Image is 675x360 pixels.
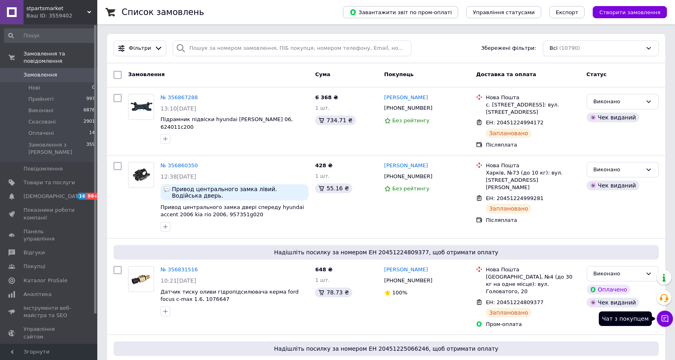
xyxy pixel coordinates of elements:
[599,311,652,326] div: Чат з покупцем
[315,173,330,179] span: 1 шт.
[486,204,531,213] div: Заплановано
[384,71,414,77] span: Покупець
[24,326,75,340] span: Управління сайтом
[122,7,204,17] h1: Список замовлень
[486,119,543,126] span: ЕН: 20451224994172
[28,130,54,137] span: Оплачені
[173,40,411,56] input: Пошук за номером замовлення, ПІБ покупця, номером телефону, Email, номером накладної
[486,321,580,328] div: Пром-оплата
[28,84,40,92] span: Нові
[594,166,642,174] div: Виконано
[315,105,330,111] span: 1 шт.
[24,179,75,186] span: Товари та послуги
[129,271,154,287] img: Фото товару
[26,12,97,19] div: Ваш ID: 3559402
[587,181,639,190] div: Чек виданий
[486,195,543,201] span: ЕН: 20451224999281
[486,94,580,101] div: Нова Пошта
[315,183,352,193] div: 55.16 ₴
[383,171,434,182] div: [PHONE_NUMBER]
[161,162,198,168] a: № 356860350
[129,45,151,52] span: Фільтри
[129,98,154,115] img: Фото товару
[466,6,541,18] button: Управління статусами
[343,6,458,18] button: Завантажити звіт по пром-оплаті
[128,162,154,188] a: Фото товару
[86,141,95,156] span: 359
[315,71,330,77] span: Cума
[315,277,330,283] span: 1 шт.
[128,71,165,77] span: Замовлення
[28,118,56,126] span: Скасовані
[84,107,95,114] span: 6878
[486,266,580,273] div: Нова Пошта
[481,45,536,52] span: Збережені фільтри:
[384,94,428,102] a: [PERSON_NAME]
[24,291,51,298] span: Аналітика
[486,169,580,192] div: Харків, №73 (до 10 кг): вул. [STREET_ADDRESS][PERSON_NAME]
[473,9,535,15] span: Управління статусами
[587,285,630,294] div: Оплачено
[594,270,642,278] div: Виконано
[24,249,45,256] span: Відгуки
[24,277,67,284] span: Каталог ProSale
[26,5,87,12] span: stpartsmarket
[129,166,154,183] img: Фото товару
[172,186,305,199] span: Привод центрального замка лівий. Водійська дверь.
[24,228,75,243] span: Панель управління
[392,185,430,192] span: Без рейтингу
[92,84,95,92] span: 0
[486,101,580,116] div: с. [STREET_ADDRESS]: вул. [STREET_ADDRESS]
[476,71,536,77] span: Доставка та оплата
[164,186,170,192] img: :speech_balloon:
[486,162,580,169] div: Нова Пошта
[486,141,580,149] div: Післяплата
[556,9,579,15] span: Експорт
[587,298,639,307] div: Чек виданий
[315,94,338,100] span: 6 368 ₴
[392,117,430,124] span: Без рейтингу
[587,113,639,122] div: Чек виданий
[594,98,642,106] div: Виконано
[28,141,86,156] span: Замовлення з [PERSON_NAME]
[161,289,299,302] a: Датчик тиску оливи гідропідсилювача керма ford focus c-max 1.6, 1076647
[315,115,356,125] div: 734.71 ₴
[559,45,580,51] span: (10790)
[128,94,154,120] a: Фото товару
[383,103,434,113] div: [PHONE_NUMBER]
[4,28,96,43] input: Пошук
[77,193,86,200] span: 16
[349,9,452,16] span: Завантажити звіт по пром-оплаті
[315,288,352,297] div: 78.73 ₴
[128,266,154,292] a: Фото товару
[89,130,95,137] span: 14
[486,308,531,317] div: Заплановано
[161,94,198,100] a: № 356867288
[599,9,660,15] span: Створити замовлення
[549,6,585,18] button: Експорт
[24,207,75,221] span: Показники роботи компанії
[161,204,304,218] a: Привод центрального замка двері спереду hyundai accent 2006 kia rio 2006, 957351g020
[392,290,407,296] span: 100%
[384,162,428,170] a: [PERSON_NAME]
[24,263,45,270] span: Покупці
[84,118,95,126] span: 2901
[161,173,196,180] span: 12:38[DATE]
[24,305,75,319] span: Інструменти веб-майстра та SEO
[657,311,673,327] button: Чат з покупцем
[161,266,198,273] a: № 356831516
[117,248,656,256] span: Надішліть посилку за номером ЕН 20451224809377, щоб отримати оплату
[161,277,196,284] span: 10:21[DATE]
[486,128,531,138] div: Заплановано
[383,275,434,286] div: [PHONE_NUMBER]
[117,345,656,353] span: Надішліть посилку за номером ЕН 20451225066246, щоб отримати оплату
[593,6,667,18] button: Створити замовлення
[28,96,54,103] span: Прийняті
[86,96,95,103] span: 997
[486,299,543,305] span: ЕН: 20451224809377
[161,116,293,130] a: Підрамник підвіски hyundai [PERSON_NAME] 06, 624011c200
[587,71,607,77] span: Статус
